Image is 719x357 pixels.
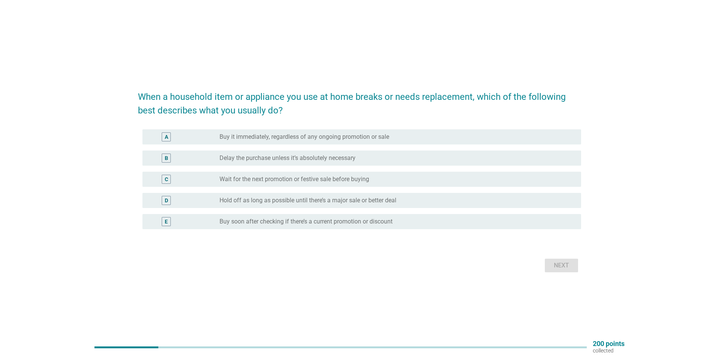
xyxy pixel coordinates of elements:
[220,133,389,141] label: Buy it immediately, regardless of any ongoing promotion or sale
[165,218,168,226] div: E
[165,154,168,162] div: B
[220,154,356,162] label: Delay the purchase unless it’s absolutely necessary
[165,175,168,183] div: C
[593,347,625,354] p: collected
[138,82,581,117] h2: When a household item or appliance you use at home breaks or needs replacement, which of the foll...
[165,197,168,205] div: D
[593,340,625,347] p: 200 points
[220,175,369,183] label: Wait for the next promotion or festive sale before buying
[165,133,168,141] div: A
[220,197,396,204] label: Hold off as long as possible until there’s a major sale or better deal
[220,218,393,225] label: Buy soon after checking if there’s a current promotion or discount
